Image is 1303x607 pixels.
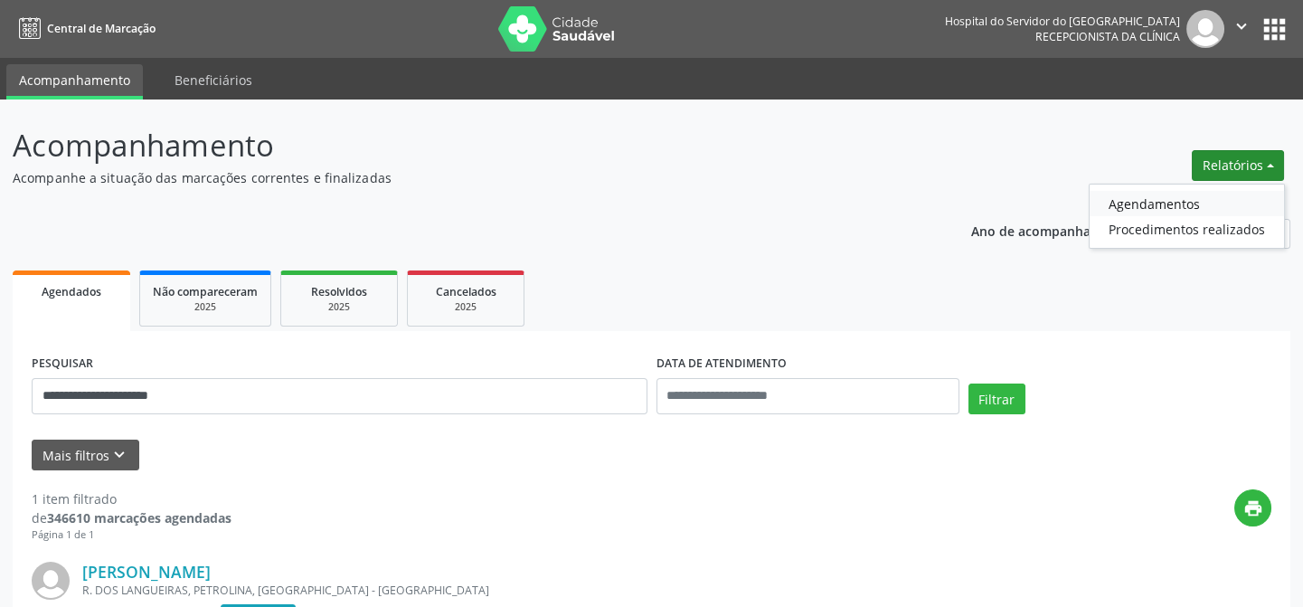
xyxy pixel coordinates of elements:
div: 2025 [420,300,511,314]
div: 2025 [294,300,384,314]
a: Acompanhamento [6,64,143,100]
img: img [1186,10,1224,48]
i: print [1243,498,1263,518]
a: [PERSON_NAME] [82,562,211,582]
p: Acompanhe a situação das marcações correntes e finalizadas [13,168,907,187]
button:  [1224,10,1259,48]
div: R. DOS LANGUEIRAS, PETROLINA, [GEOGRAPHIC_DATA] - [GEOGRAPHIC_DATA] [82,583,1000,598]
p: Ano de acompanhamento [971,219,1131,242]
a: Beneficiários [162,64,265,96]
button: Mais filtroskeyboard_arrow_down [32,440,139,471]
button: print [1234,489,1271,526]
span: Central de Marcação [47,21,156,36]
div: Hospital do Servidor do [GEOGRAPHIC_DATA] [945,14,1180,29]
span: Cancelados [436,284,496,299]
span: Não compareceram [153,284,258,299]
i:  [1232,16,1251,36]
label: PESQUISAR [32,350,93,378]
img: img [32,562,70,600]
label: DATA DE ATENDIMENTO [656,350,787,378]
a: Procedimentos realizados [1090,216,1284,242]
div: de [32,508,231,527]
p: Acompanhamento [13,123,907,168]
span: Agendados [42,284,101,299]
a: Agendamentos [1090,191,1284,216]
strong: 346610 marcações agendadas [47,509,231,526]
div: 1 item filtrado [32,489,231,508]
div: 2025 [153,300,258,314]
i: keyboard_arrow_down [109,445,129,465]
button: apps [1259,14,1290,45]
span: Resolvidos [311,284,367,299]
a: Central de Marcação [13,14,156,43]
button: Filtrar [968,384,1025,414]
span: Recepcionista da clínica [1035,29,1180,44]
ul: Relatórios [1089,184,1285,249]
div: Página 1 de 1 [32,527,231,543]
button: Relatórios [1192,150,1284,181]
